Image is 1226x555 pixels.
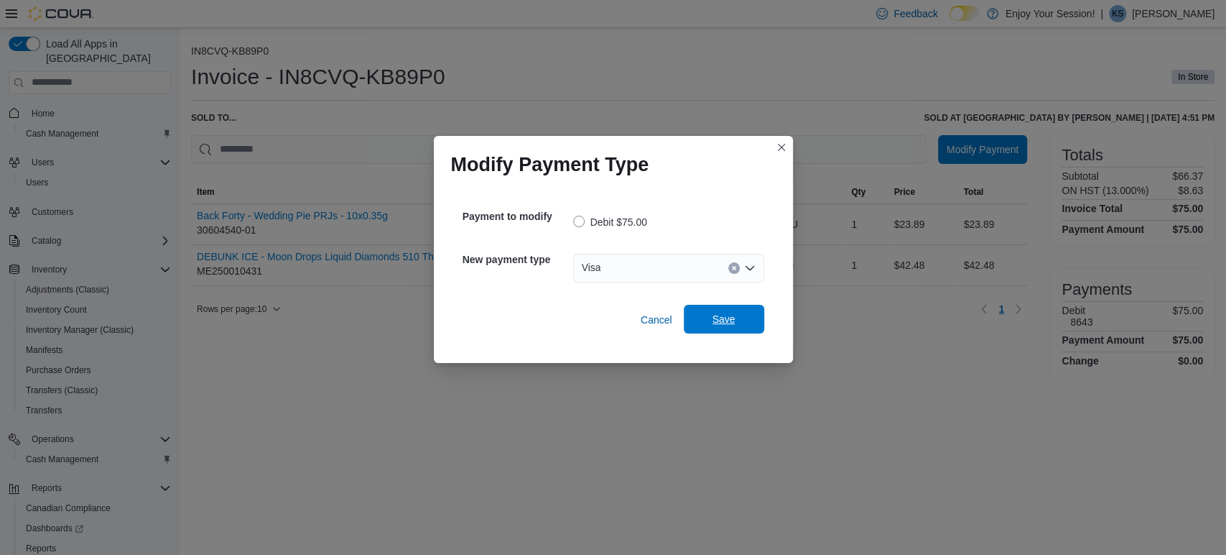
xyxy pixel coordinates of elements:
button: Closes this modal window [773,139,790,156]
input: Accessible screen reader label [606,260,608,277]
h1: Modify Payment Type [451,153,649,176]
span: Save [712,312,735,326]
button: Open list of options [744,262,756,274]
button: Save [684,305,764,334]
h5: Payment to modify [463,202,570,231]
button: Cancel [635,306,678,334]
h5: New payment type [463,245,570,274]
span: Visa [582,259,601,276]
span: Cancel [641,313,672,327]
button: Clear input [728,262,740,274]
label: Debit $75.00 [573,214,647,231]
